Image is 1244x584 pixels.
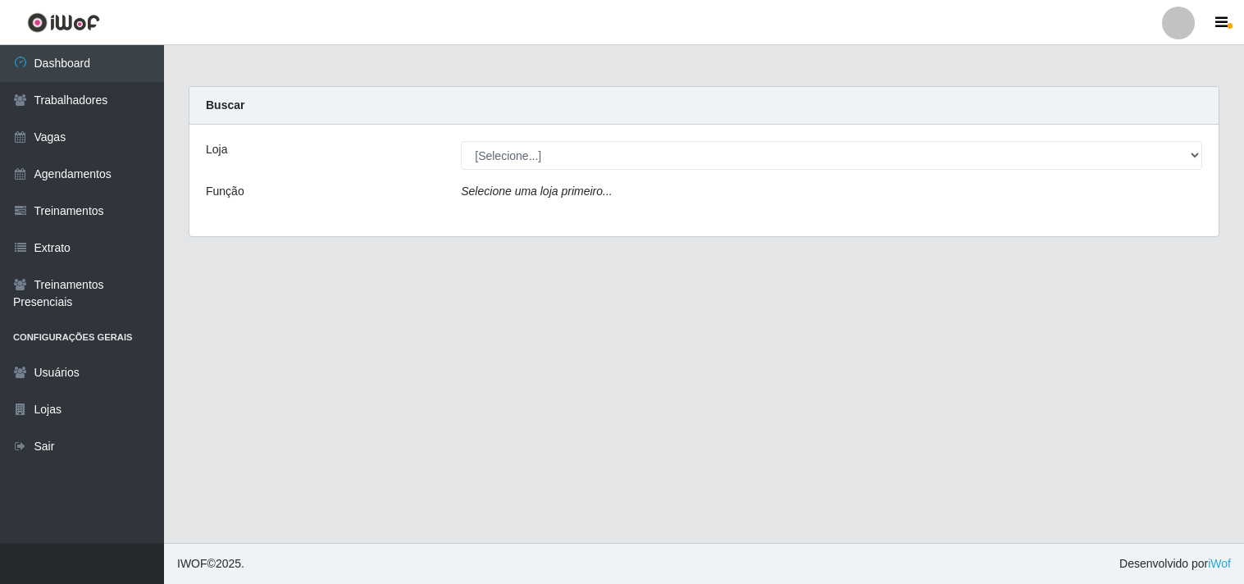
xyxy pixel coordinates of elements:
[177,557,207,570] span: IWOF
[461,185,612,198] i: Selecione uma loja primeiro...
[206,183,244,200] label: Função
[177,555,244,573] span: © 2025 .
[1208,557,1231,570] a: iWof
[206,98,244,112] strong: Buscar
[1119,555,1231,573] span: Desenvolvido por
[206,141,227,158] label: Loja
[27,12,100,33] img: CoreUI Logo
